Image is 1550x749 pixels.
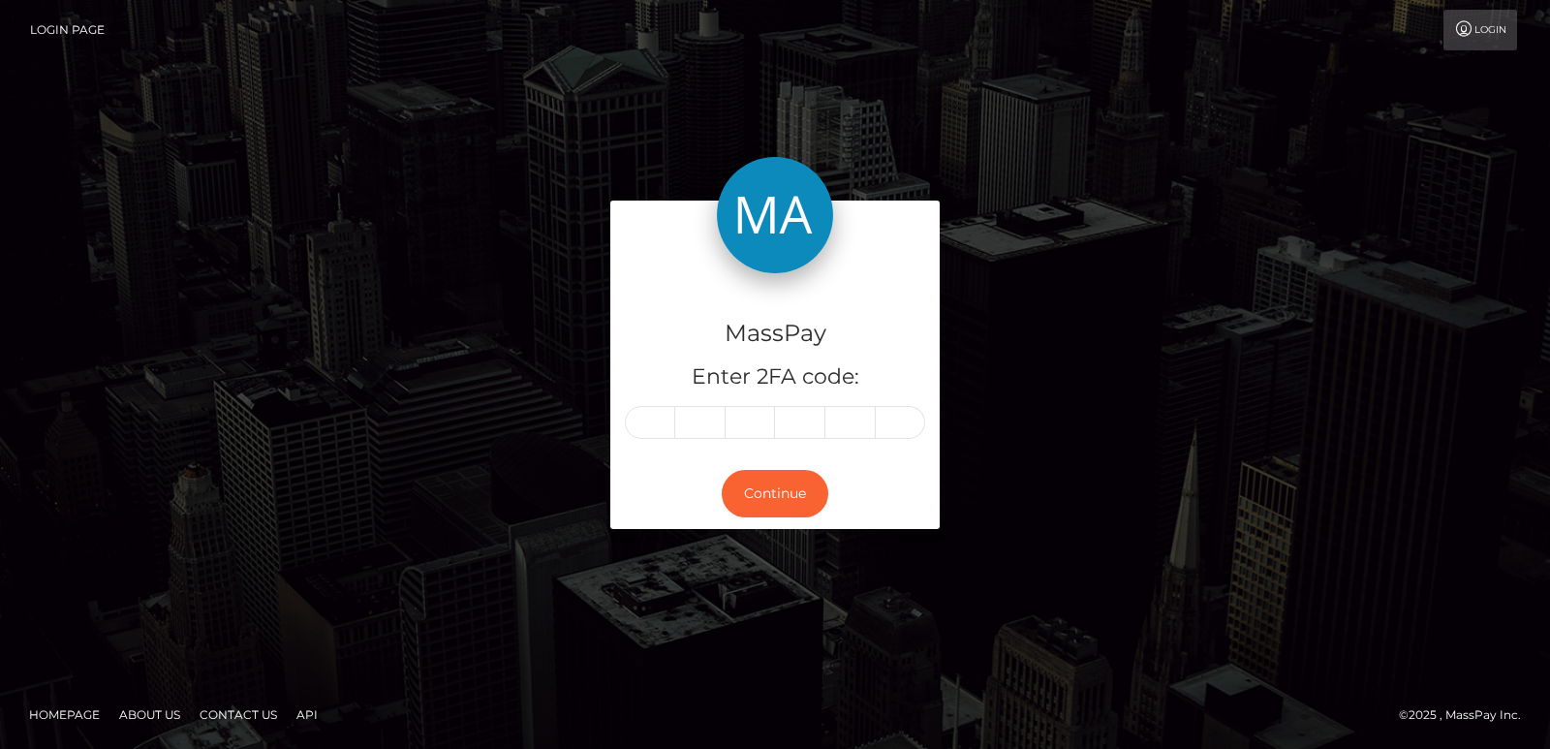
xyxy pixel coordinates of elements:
img: MassPay [717,157,833,273]
a: Contact Us [192,700,285,730]
a: Homepage [21,700,108,730]
a: About Us [111,700,188,730]
button: Continue [722,470,828,517]
a: API [289,700,325,730]
a: Login Page [30,10,105,50]
a: Login [1443,10,1517,50]
h5: Enter 2FA code: [625,362,925,392]
h4: MassPay [625,317,925,351]
div: © 2025 , MassPay Inc. [1399,704,1535,726]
